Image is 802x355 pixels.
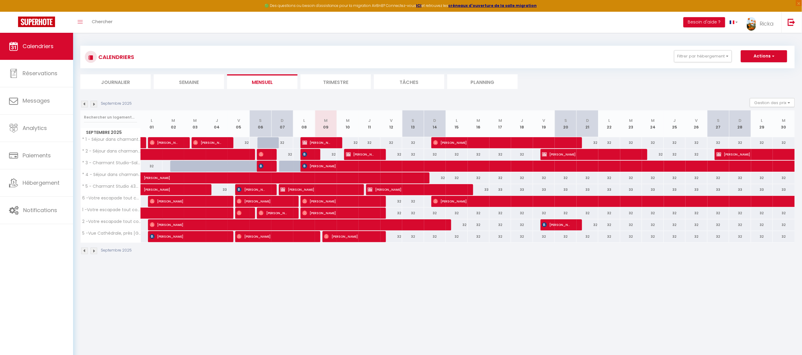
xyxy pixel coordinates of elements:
[742,12,782,33] a: ... Ricka
[741,50,787,62] button: Actions
[324,231,375,242] span: [PERSON_NAME]
[533,184,555,195] div: 33
[750,98,795,107] button: Gestion des prix
[280,184,353,195] span: [PERSON_NAME]
[477,118,480,123] abbr: M
[381,208,402,219] div: 32
[259,149,266,160] span: [PERSON_NAME]
[664,110,686,137] th: 25
[82,172,142,177] span: * 4 - Séjour dans charmante Ferme Rénovée 5mn A29-A26
[729,137,751,148] div: 32
[620,231,642,242] div: 32
[642,172,664,184] div: 32
[773,219,795,230] div: 32
[206,184,228,195] div: 33
[598,219,620,230] div: 32
[468,110,489,137] th: 16
[381,149,402,160] div: 32
[577,172,598,184] div: 32
[302,160,717,172] span: [PERSON_NAME]
[586,118,589,123] abbr: D
[433,118,436,123] abbr: D
[237,184,266,195] span: [PERSON_NAME]
[23,42,54,50] span: Calendriers
[729,184,751,195] div: 33
[555,231,576,242] div: 32
[708,137,729,148] div: 32
[598,110,620,137] th: 22
[708,219,729,230] div: 32
[446,208,467,219] div: 32
[511,172,533,184] div: 32
[293,110,315,137] th: 08
[433,137,570,148] span: [PERSON_NAME]
[82,149,142,153] span: * 2 - Séjour dans charmante Ferme Rénovée 5mn A29-A26
[598,208,620,219] div: 32
[456,118,458,123] abbr: L
[402,149,424,160] div: 32
[489,208,511,219] div: 32
[739,118,742,123] abbr: D
[489,184,511,195] div: 33
[228,110,249,137] th: 05
[468,184,489,195] div: 33
[424,110,446,137] th: 14
[686,184,707,195] div: 33
[381,110,402,137] th: 12
[82,184,142,189] span: * 5 - Charmant Studio 43m2 dans Ferme Rénovée A29/26
[489,219,511,230] div: 32
[674,118,676,123] abbr: J
[337,137,359,148] div: 32
[402,231,424,242] div: 32
[498,118,502,123] abbr: M
[533,208,555,219] div: 32
[708,208,729,219] div: 32
[141,172,162,184] a: [PERSON_NAME]
[281,118,284,123] abbr: D
[664,172,686,184] div: 32
[346,149,375,160] span: [PERSON_NAME]
[511,184,533,195] div: 33
[729,219,751,230] div: 32
[543,118,545,123] abbr: V
[695,118,698,123] abbr: V
[664,184,686,195] div: 33
[82,208,142,212] span: 1 -Votre escapade tout confort, proche Gare et IUT
[511,110,533,137] th: 18
[773,231,795,242] div: 32
[449,3,537,8] strong: créneaux d'ouverture de la salle migration
[620,110,642,137] th: 23
[642,219,664,230] div: 32
[751,137,773,148] div: 32
[664,149,686,160] div: 32
[773,172,795,184] div: 32
[301,74,371,89] li: Trimestre
[216,118,218,123] abbr: J
[141,184,162,196] a: [PERSON_NAME]
[259,160,266,172] span: [PERSON_NAME] ralle
[81,128,140,137] span: Septembre 2025
[259,207,288,219] span: [PERSON_NAME]
[97,50,134,64] h3: CALENDRIERS
[193,118,197,123] abbr: M
[686,208,707,219] div: 32
[788,18,795,26] img: logout
[717,118,720,123] abbr: S
[620,219,642,230] div: 32
[250,110,271,137] th: 06
[686,172,707,184] div: 32
[717,149,772,160] span: [PERSON_NAME]
[446,110,467,137] th: 15
[620,137,642,148] div: 32
[302,137,331,148] span: [PERSON_NAME]
[533,231,555,242] div: 32
[651,118,655,123] abbr: M
[555,110,576,137] th: 20
[751,172,773,184] div: 32
[359,137,380,148] div: 32
[447,74,518,89] li: Planning
[555,208,576,219] div: 32
[642,184,664,195] div: 33
[150,231,222,242] span: [PERSON_NAME]
[446,172,467,184] div: 32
